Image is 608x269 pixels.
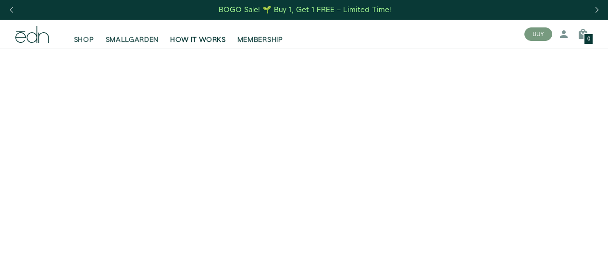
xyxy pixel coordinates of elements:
a: SHOP [68,24,100,45]
a: BOGO Sale! 🌱 Buy 1, Get 1 FREE – Limited Time! [218,2,392,17]
span: HOW IT WORKS [170,35,225,45]
span: SHOP [74,35,94,45]
button: BUY [524,27,552,41]
a: SMALLGARDEN [100,24,165,45]
div: BOGO Sale! 🌱 Buy 1, Get 1 FREE – Limited Time! [219,5,391,15]
span: 0 [587,37,590,42]
span: MEMBERSHIP [237,35,283,45]
a: HOW IT WORKS [164,24,231,45]
a: MEMBERSHIP [232,24,289,45]
span: SMALLGARDEN [106,35,159,45]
